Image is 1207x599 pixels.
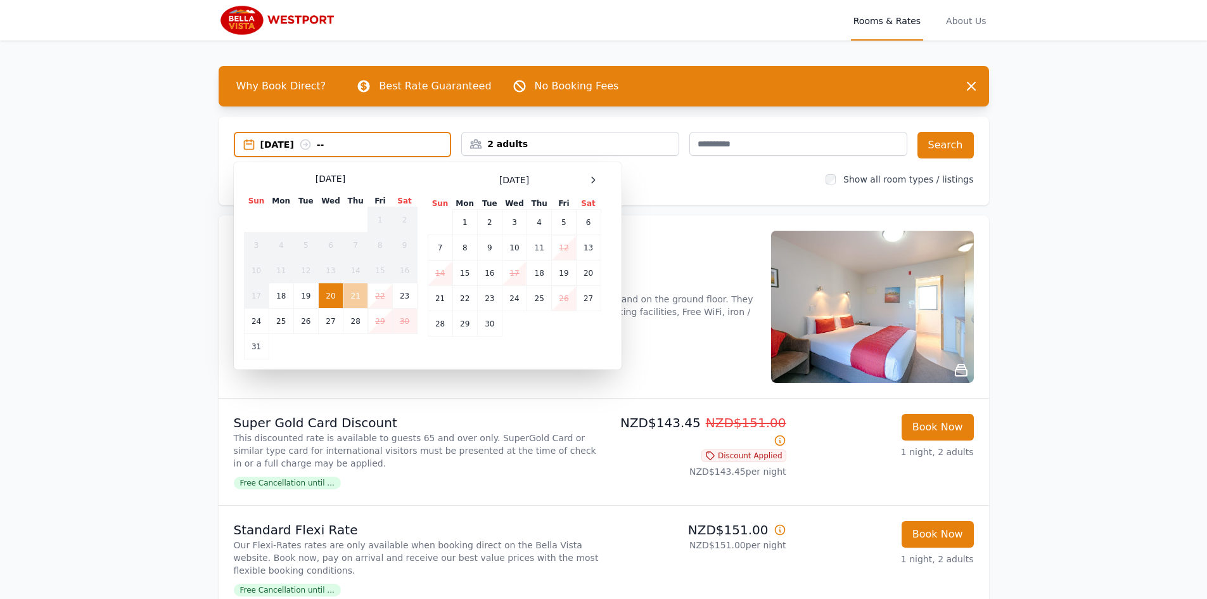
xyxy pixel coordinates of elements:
[293,233,318,258] td: 5
[462,138,679,150] div: 2 adults
[452,210,477,235] td: 1
[552,261,576,286] td: 19
[260,138,450,151] div: [DATE] --
[343,195,368,207] th: Thu
[244,283,269,309] td: 17
[452,261,477,286] td: 15
[226,74,336,99] span: Why Book Direct?
[477,261,502,286] td: 16
[368,195,392,207] th: Fri
[502,235,527,261] td: 10
[234,584,341,596] span: Free Cancellation until ...
[477,286,502,311] td: 23
[576,235,601,261] td: 13
[502,210,527,235] td: 3
[527,210,552,235] td: 4
[234,477,341,489] span: Free Cancellation until ...
[477,210,502,235] td: 2
[269,283,293,309] td: 18
[269,309,293,334] td: 25
[843,174,973,184] label: Show all room types / listings
[917,132,974,158] button: Search
[318,258,343,283] td: 13
[368,309,392,334] td: 29
[368,233,392,258] td: 8
[244,334,269,359] td: 31
[269,233,293,258] td: 4
[293,309,318,334] td: 26
[609,539,786,551] p: NZD$151.00 per night
[552,198,576,210] th: Fri
[452,235,477,261] td: 8
[293,258,318,283] td: 12
[343,258,368,283] td: 14
[234,432,599,470] p: This discounted rate is available to guests 65 and over only. SuperGold Card or similar type card...
[428,235,452,261] td: 7
[343,283,368,309] td: 21
[368,283,392,309] td: 22
[527,261,552,286] td: 18
[392,309,417,334] td: 30
[527,286,552,311] td: 25
[318,283,343,309] td: 20
[234,521,599,539] p: Standard Flexi Rate
[576,198,601,210] th: Sat
[234,539,599,577] p: Our Flexi-Rates rates are only available when booking direct on the Bella Vista website. Book now...
[552,235,576,261] td: 12
[428,286,452,311] td: 21
[244,195,269,207] th: Sun
[477,235,502,261] td: 9
[477,311,502,337] td: 30
[379,79,491,94] p: Best Rate Guaranteed
[368,207,392,233] td: 1
[318,309,343,334] td: 27
[392,195,417,207] th: Sat
[576,210,601,235] td: 6
[527,235,552,261] td: 11
[269,258,293,283] td: 11
[244,258,269,283] td: 10
[452,311,477,337] td: 29
[552,210,576,235] td: 5
[318,233,343,258] td: 6
[428,311,452,337] td: 28
[552,286,576,311] td: 26
[392,233,417,258] td: 9
[392,207,417,233] td: 2
[796,553,974,565] p: 1 night, 2 adults
[343,233,368,258] td: 7
[499,174,529,186] span: [DATE]
[902,414,974,441] button: Book Now
[269,195,293,207] th: Mon
[219,5,340,35] img: Bella Vista Westport
[796,446,974,458] p: 1 night, 2 adults
[576,286,601,311] td: 27
[428,261,452,286] td: 14
[318,195,343,207] th: Wed
[452,286,477,311] td: 22
[502,286,527,311] td: 24
[452,198,477,210] th: Mon
[502,261,527,286] td: 17
[368,258,392,283] td: 15
[244,309,269,334] td: 24
[527,198,552,210] th: Thu
[609,465,786,478] p: NZD$143.45 per night
[706,415,786,430] span: NZD$151.00
[392,283,417,309] td: 23
[244,233,269,258] td: 3
[502,198,527,210] th: Wed
[428,198,452,210] th: Sun
[609,414,786,449] p: NZD$143.45
[576,261,601,286] td: 20
[535,79,619,94] p: No Booking Fees
[477,198,502,210] th: Tue
[234,414,599,432] p: Super Gold Card Discount
[343,309,368,334] td: 28
[609,521,786,539] p: NZD$151.00
[902,521,974,548] button: Book Now
[293,283,318,309] td: 19
[392,258,417,283] td: 16
[701,449,786,462] span: Discount Applied
[316,172,345,185] span: [DATE]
